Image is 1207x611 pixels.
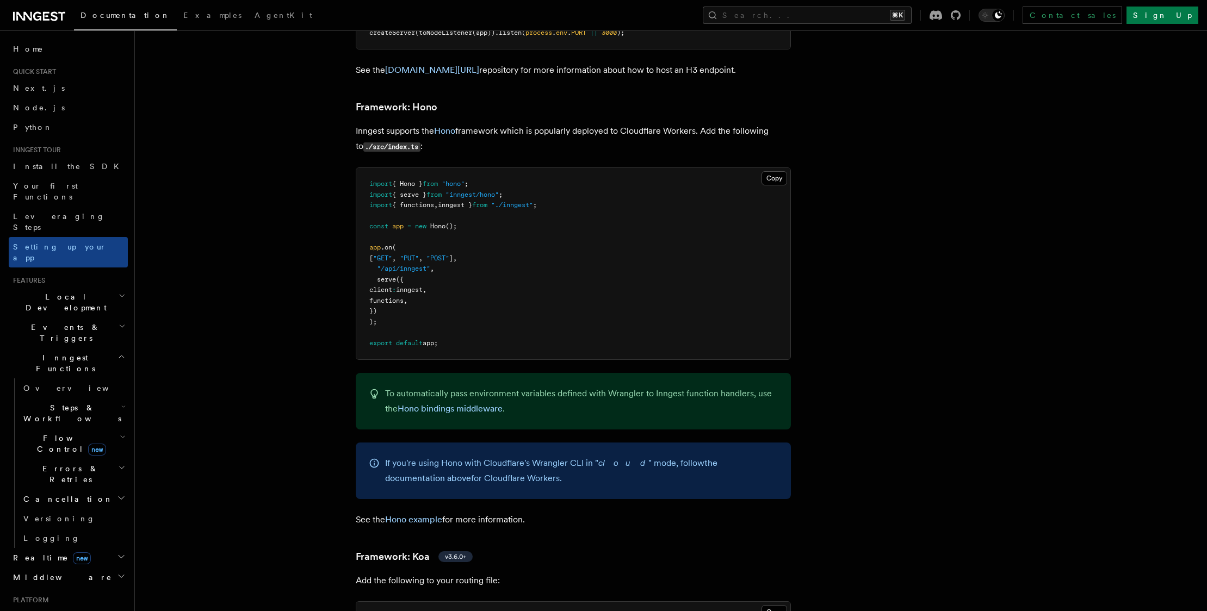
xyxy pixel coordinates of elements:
span: ( [392,244,396,251]
span: Logging [23,534,80,543]
span: "PUT" [400,254,419,262]
a: Logging [19,528,128,548]
span: Python [13,123,53,132]
span: default [396,339,423,347]
p: See the repository for more information about how to host an H3 endpoint. [356,63,791,78]
a: Setting up your app [9,237,128,267]
span: , [419,254,423,262]
a: Your first Functions [9,176,128,207]
span: Hono [430,222,445,230]
span: v3.6.0+ [445,552,466,561]
a: Documentation [74,3,177,30]
span: .listen [495,29,522,36]
button: Inngest Functions [9,348,128,378]
a: Home [9,39,128,59]
p: Inngest supports the framework which is popularly deployed to Cloudflare Workers. Add the followi... [356,123,791,154]
button: Events & Triggers [9,317,128,348]
span: Node.js [13,103,65,112]
span: Steps & Workflows [19,402,121,424]
span: Platform [9,596,49,604]
a: Examples [177,3,248,29]
span: "inngest/hono" [445,191,499,198]
button: Errors & Retries [19,459,128,489]
button: Steps & Workflows [19,398,128,428]
span: ; [533,201,537,209]
span: Setting up your app [13,242,107,262]
p: See the for more information. [356,512,791,527]
span: , [453,254,457,262]
p: If you're using Hono with Cloudflare's Wrangler CLI in " " mode, follow for Cloudflare Workers. [385,456,778,486]
span: , [392,254,396,262]
div: Inngest Functions [9,378,128,548]
span: Leveraging Steps [13,212,105,232]
span: , [430,265,434,272]
span: Errors & Retries [19,463,118,485]
span: , [434,201,438,209]
span: Realtime [9,552,91,563]
a: Install the SDK [9,157,128,176]
span: Events & Triggers [9,322,119,344]
span: Your first Functions [13,182,78,201]
span: Examples [183,11,242,20]
a: Framework: Hono [356,99,437,115]
button: Flow Controlnew [19,428,128,459]
a: Next.js [9,78,128,98]
span: functions [369,297,404,304]
span: ); [369,318,377,326]
span: PORT [571,29,586,36]
span: import [369,180,392,188]
a: Python [9,117,128,137]
span: ] [449,254,453,262]
span: new [73,552,91,564]
span: "GET" [373,254,392,262]
span: from [423,180,438,188]
span: { functions [392,201,434,209]
a: AgentKit [248,3,319,29]
span: app [369,244,381,251]
span: . [567,29,571,36]
span: export [369,339,392,347]
span: }) [369,307,377,315]
span: (); [445,222,457,230]
span: "hono" [442,180,465,188]
a: Overview [19,378,128,398]
span: (app)) [472,29,495,36]
span: inngest [396,286,423,294]
span: from [472,201,487,209]
span: "/api/inngest" [377,265,430,272]
p: To automatically pass environment variables defined with Wrangler to Inngest function handlers, u... [385,386,778,416]
span: ; [499,191,503,198]
a: Node.js [9,98,128,117]
span: , [423,286,426,294]
span: ({ [396,276,404,283]
span: toNodeListener [419,29,472,36]
a: Hono example [385,514,442,525]
span: , [404,297,407,304]
span: import [369,201,392,209]
kbd: ⌘K [890,10,905,21]
span: Cancellation [19,494,113,504]
span: Next.js [13,84,65,92]
span: : [392,286,396,294]
span: Versioning [23,514,95,523]
span: app [392,222,404,230]
span: env [556,29,567,36]
a: [DOMAIN_NAME][URL] [385,65,479,75]
span: Documentation [81,11,170,20]
code: ./src/index.ts [363,142,420,152]
span: Inngest Functions [9,352,117,374]
span: createServer [369,29,415,36]
span: .on [381,244,392,251]
span: ); [617,29,624,36]
button: Middleware [9,568,128,587]
a: Sign Up [1126,7,1198,24]
span: = [407,222,411,230]
span: Overview [23,384,135,392]
span: new [88,444,106,456]
span: Middleware [9,572,112,583]
span: app; [423,339,438,347]
button: Search...⌘K [703,7,912,24]
a: Contact sales [1023,7,1122,24]
span: AgentKit [255,11,312,20]
span: serve [377,276,396,283]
